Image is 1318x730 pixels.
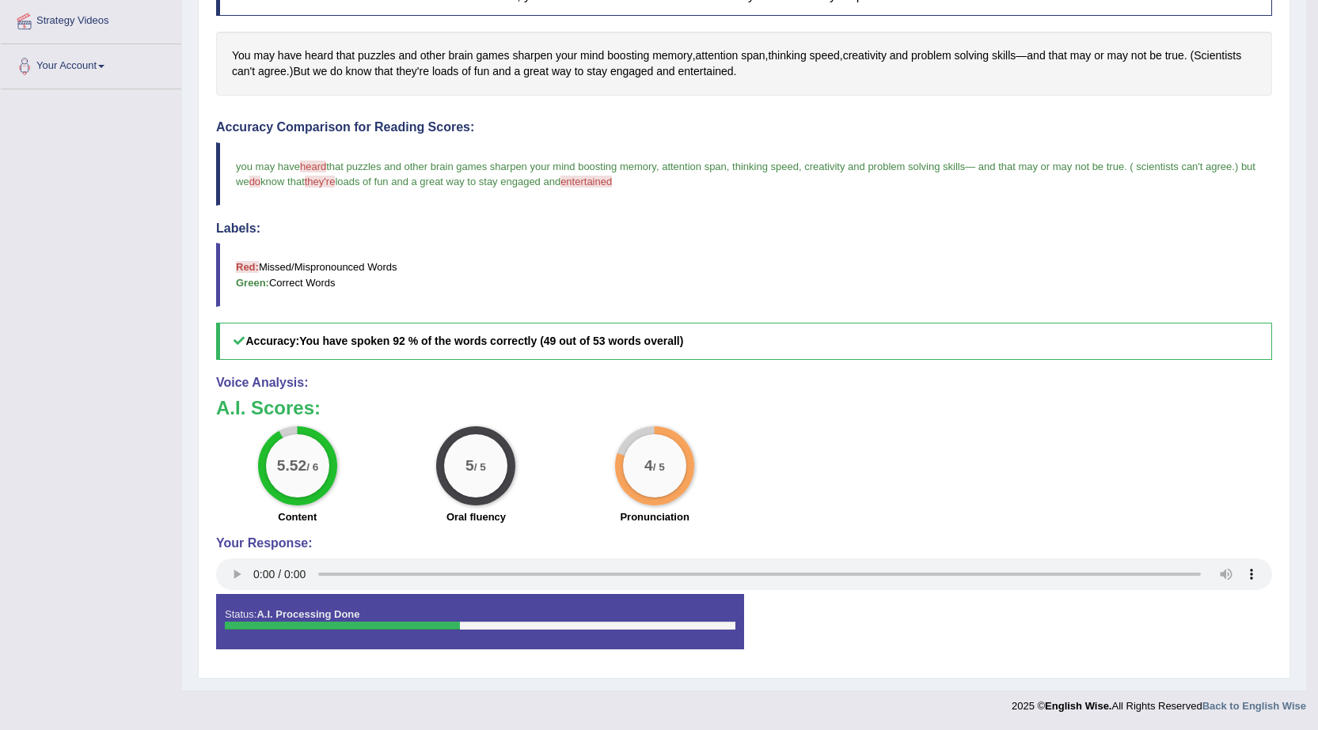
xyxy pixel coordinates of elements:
[396,63,429,80] span: Click to see word definition
[335,176,560,187] span: loads of fun and a great way to stay engaged and
[216,397,321,418] b: A.I. Scores:
[696,47,739,64] span: Click to see word definition
[610,63,654,80] span: Click to see word definition
[653,461,665,473] small: / 5
[446,509,506,524] label: Oral fluency
[432,63,458,80] span: Click to see word definition
[741,47,765,64] span: Click to see word definition
[216,376,1272,390] h4: Voice Analysis:
[299,335,683,347] b: You have spoken 92 % of the words correctly (49 out of 53 words overall)
[236,161,1259,187] span: but we
[523,63,549,80] span: Click to see word definition
[305,47,333,64] span: Click to see word definition
[216,32,1272,96] div: , , , — . ( .) .
[300,161,326,172] span: heard
[330,63,343,80] span: Click to see word definition
[336,47,355,64] span: Click to see word definition
[216,536,1272,550] h4: Your Response:
[216,120,1272,134] h4: Accuracy Comparison for Reading Scores:
[1194,47,1241,64] span: Click to see word definition
[843,47,887,64] span: Click to see word definition
[799,161,802,172] span: ,
[448,47,473,64] span: Click to see word definition
[477,47,510,64] span: Click to see word definition
[678,63,734,80] span: Click to see word definition
[607,47,649,64] span: Click to see word definition
[911,47,951,64] span: Click to see word definition
[556,47,577,64] span: Click to see word definition
[1049,47,1067,64] span: Click to see word definition
[978,161,1124,172] span: and that may or may not be true
[652,47,693,64] span: Click to see word definition
[232,63,255,80] span: Click to see word definition
[232,47,251,64] span: Click to see word definition
[620,509,689,524] label: Pronunciation
[1202,700,1306,712] a: Back to English Wise
[1070,47,1091,64] span: Click to see word definition
[374,63,393,80] span: Click to see word definition
[955,47,989,64] span: Click to see word definition
[1136,161,1232,172] span: scientists can't agree
[293,63,310,80] span: Click to see word definition
[346,63,372,80] span: Click to see word definition
[256,608,359,620] strong: A.I. Processing Done
[552,63,572,80] span: Click to see word definition
[587,63,607,80] span: Click to see word definition
[420,47,446,64] span: Click to see word definition
[768,47,806,64] span: Click to see word definition
[965,161,975,172] span: —
[1027,47,1045,64] span: Click to see word definition
[1,44,181,84] a: Your Account
[466,457,475,475] big: 5
[1149,47,1162,64] span: Click to see word definition
[326,161,656,172] span: that puzzles and other brain games sharpen your mind boosting memory
[1131,47,1146,64] span: Click to see word definition
[662,161,727,172] span: attention span
[1232,161,1238,172] span: .)
[398,47,416,64] span: Click to see word definition
[575,63,584,80] span: Click to see word definition
[890,47,908,64] span: Click to see word definition
[1165,47,1184,64] span: Click to see word definition
[1012,690,1306,713] div: 2025 © All Rights Reserved
[216,243,1272,306] blockquote: Missed/Mispronounced Words Correct Words
[512,47,553,64] span: Click to see word definition
[236,277,269,289] b: Green:
[732,161,799,172] span: thinking speed
[216,594,744,649] div: Status:
[474,63,489,80] span: Click to see word definition
[644,457,653,475] big: 4
[1107,47,1128,64] span: Click to see word definition
[254,47,275,64] span: Click to see word definition
[1045,700,1111,712] strong: English Wise.
[727,161,730,172] span: ,
[992,47,1016,64] span: Click to see word definition
[260,176,305,187] span: know that
[277,457,306,475] big: 5.52
[306,461,318,473] small: / 6
[580,47,604,64] span: Click to see word definition
[474,461,486,473] small: / 5
[1124,161,1134,172] span: . (
[1094,47,1103,64] span: Click to see word definition
[492,63,511,80] span: Click to see word definition
[278,509,317,524] label: Content
[216,221,1272,236] h4: Labels:
[656,161,659,172] span: ,
[358,47,395,64] span: Click to see word definition
[216,323,1272,360] h5: Accuracy:
[514,63,520,80] span: Click to see word definition
[656,63,674,80] span: Click to see word definition
[305,176,336,187] span: they're
[461,63,471,80] span: Click to see word definition
[249,176,260,187] span: do
[236,261,259,273] b: Red:
[278,47,302,64] span: Click to see word definition
[258,63,287,80] span: Click to see word definition
[804,161,965,172] span: creativity and problem solving skills
[560,176,612,187] span: entertained
[810,47,840,64] span: Click to see word definition
[236,161,300,172] span: you may have
[313,63,327,80] span: Click to see word definition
